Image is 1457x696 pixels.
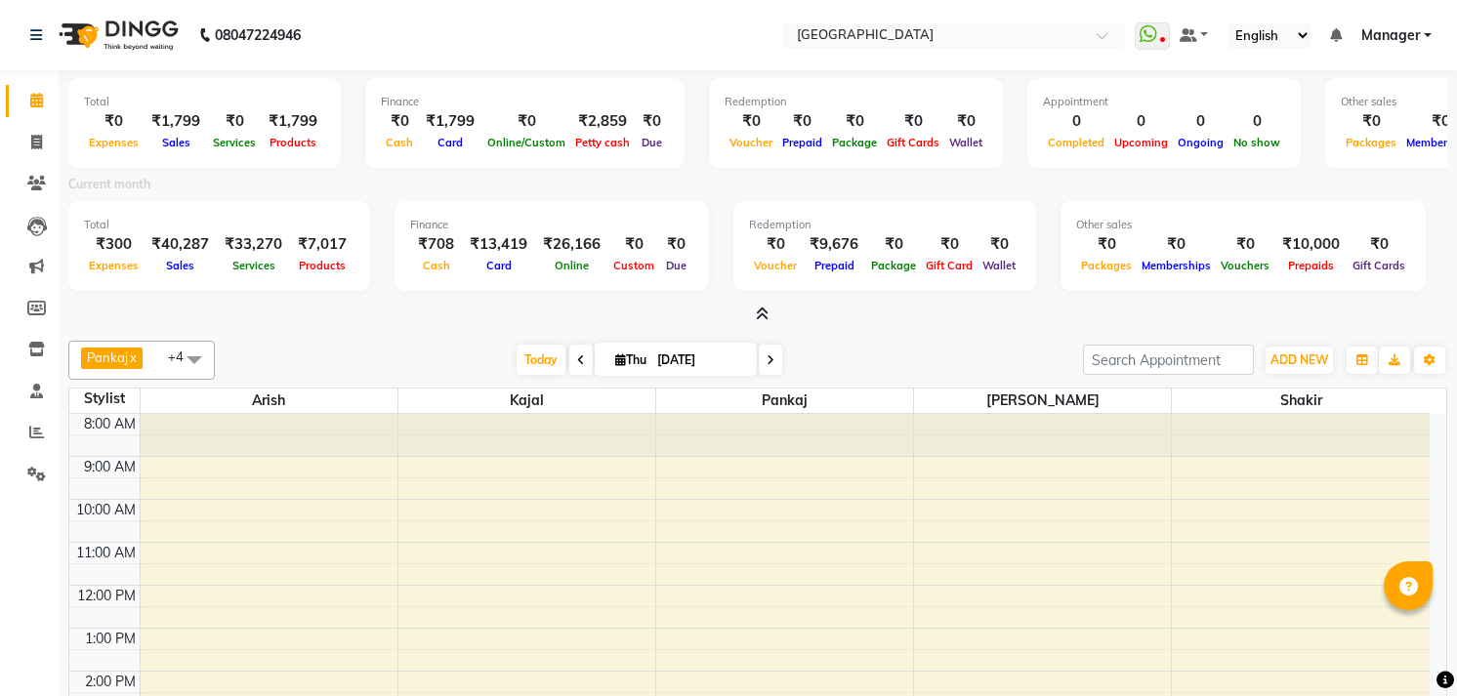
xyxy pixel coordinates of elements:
[1274,233,1348,256] div: ₹10,000
[1076,217,1410,233] div: Other sales
[1283,259,1339,272] span: Prepaids
[161,259,199,272] span: Sales
[827,110,882,133] div: ₹0
[84,94,325,110] div: Total
[1228,110,1285,133] div: 0
[294,259,351,272] span: Products
[656,389,913,413] span: Pankaj
[661,259,691,272] span: Due
[827,136,882,149] span: Package
[725,110,777,133] div: ₹0
[866,233,921,256] div: ₹0
[725,94,987,110] div: Redemption
[418,110,482,133] div: ₹1,799
[914,389,1171,413] span: [PERSON_NAME]
[517,345,565,375] span: Today
[978,233,1020,256] div: ₹0
[81,629,140,649] div: 1:00 PM
[635,110,669,133] div: ₹0
[944,110,987,133] div: ₹0
[84,136,144,149] span: Expenses
[265,136,321,149] span: Products
[608,259,659,272] span: Custom
[418,259,455,272] span: Cash
[50,8,184,62] img: logo
[87,349,128,365] span: Pankaj
[1137,233,1216,256] div: ₹0
[73,586,140,606] div: 12:00 PM
[921,259,978,272] span: Gift Card
[80,457,140,477] div: 9:00 AM
[462,233,535,256] div: ₹13,419
[1270,352,1328,367] span: ADD NEW
[637,136,667,149] span: Due
[535,233,608,256] div: ₹26,166
[1348,259,1410,272] span: Gift Cards
[157,136,195,149] span: Sales
[1083,345,1254,375] input: Search Appointment
[1173,136,1228,149] span: Ongoing
[168,348,198,364] span: +4
[810,259,859,272] span: Prepaid
[381,94,669,110] div: Finance
[1043,94,1285,110] div: Appointment
[381,136,418,149] span: Cash
[610,352,651,367] span: Thu
[608,233,659,256] div: ₹0
[1228,136,1285,149] span: No show
[261,110,325,133] div: ₹1,799
[217,233,290,256] div: ₹33,270
[659,233,693,256] div: ₹0
[777,110,827,133] div: ₹0
[128,349,137,365] a: x
[141,389,397,413] span: Arish
[725,136,777,149] span: Voucher
[481,259,517,272] span: Card
[208,110,261,133] div: ₹0
[802,233,866,256] div: ₹9,676
[84,233,144,256] div: ₹300
[290,233,354,256] div: ₹7,017
[482,110,570,133] div: ₹0
[84,259,144,272] span: Expenses
[80,414,140,434] div: 8:00 AM
[398,389,655,413] span: kajal
[978,259,1020,272] span: Wallet
[882,136,944,149] span: Gift Cards
[1076,233,1137,256] div: ₹0
[72,500,140,520] div: 10:00 AM
[433,136,468,149] span: Card
[570,136,635,149] span: Petty cash
[144,110,208,133] div: ₹1,799
[1266,347,1333,374] button: ADD NEW
[1348,233,1410,256] div: ₹0
[1109,110,1173,133] div: 0
[208,136,261,149] span: Services
[1137,259,1216,272] span: Memberships
[570,110,635,133] div: ₹2,859
[410,233,462,256] div: ₹708
[749,233,802,256] div: ₹0
[482,136,570,149] span: Online/Custom
[749,217,1020,233] div: Redemption
[1173,110,1228,133] div: 0
[866,259,921,272] span: Package
[777,136,827,149] span: Prepaid
[1109,136,1173,149] span: Upcoming
[1341,110,1401,133] div: ₹0
[84,217,354,233] div: Total
[1216,233,1274,256] div: ₹0
[69,389,140,409] div: Stylist
[1172,389,1430,413] span: Shakir
[1216,259,1274,272] span: Vouchers
[381,110,418,133] div: ₹0
[1076,259,1137,272] span: Packages
[228,259,280,272] span: Services
[1361,25,1420,46] span: Manager
[749,259,802,272] span: Voucher
[72,543,140,563] div: 11:00 AM
[1043,136,1109,149] span: Completed
[651,346,749,375] input: 2025-09-04
[68,176,150,193] label: Current month
[550,259,594,272] span: Online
